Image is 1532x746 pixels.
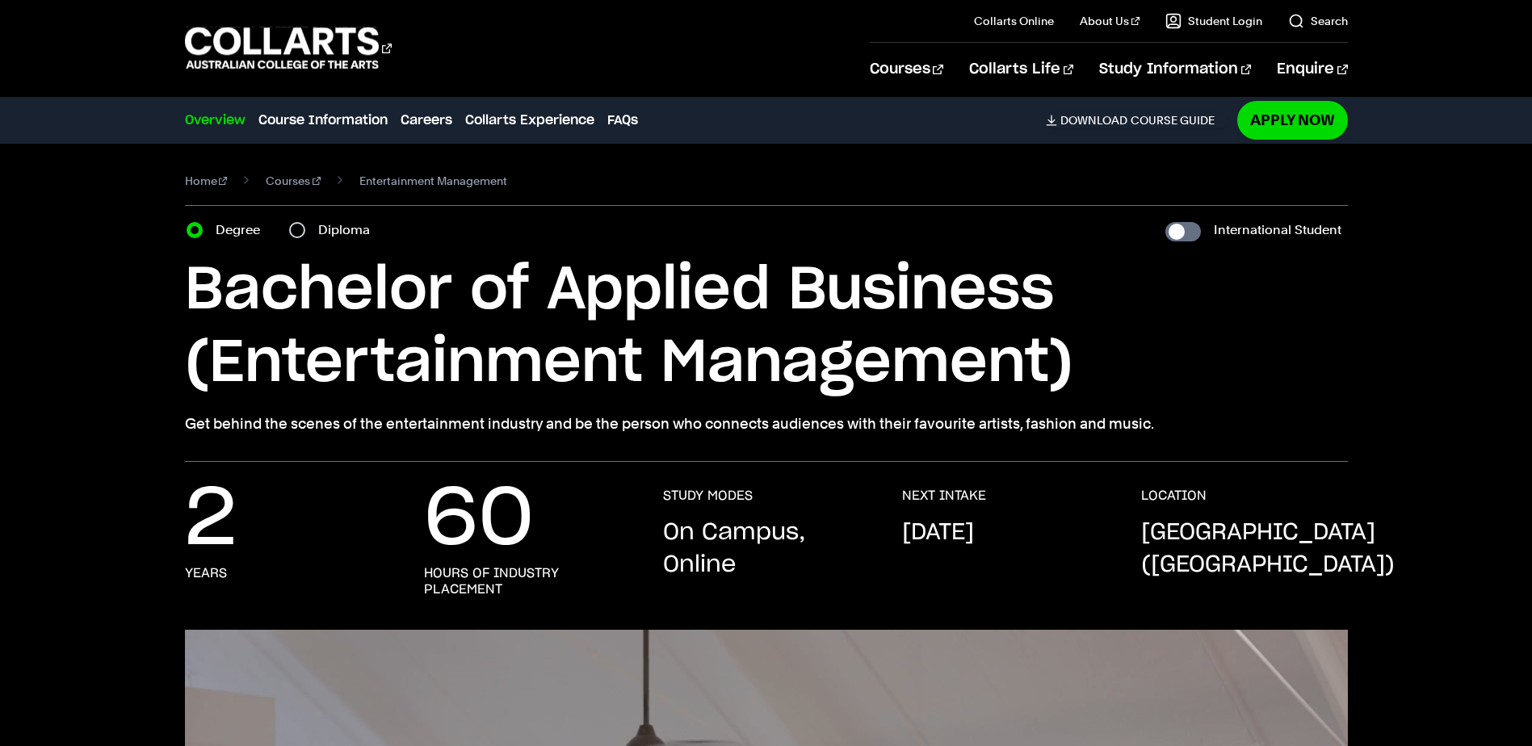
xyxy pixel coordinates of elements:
a: Careers [401,111,452,130]
a: Collarts Experience [465,111,594,130]
label: Diploma [318,219,380,241]
p: Get behind the scenes of the entertainment industry and be the person who connects audiences with... [185,413,1348,435]
h3: years [185,565,227,581]
a: Enquire [1277,43,1347,96]
p: 60 [424,488,534,552]
p: [GEOGRAPHIC_DATA] ([GEOGRAPHIC_DATA]) [1141,517,1395,581]
h3: NEXT INTAKE [902,488,986,504]
h3: LOCATION [1141,488,1207,504]
a: About Us [1080,13,1140,29]
p: On Campus, Online [663,517,870,581]
a: Courses [870,43,943,96]
label: Degree [216,219,270,241]
div: Go to homepage [185,25,392,71]
h3: hours of industry placement [424,565,631,597]
span: Download [1060,113,1127,128]
a: Student Login [1165,13,1262,29]
h1: Bachelor of Applied Business (Entertainment Management) [185,254,1348,400]
a: FAQs [607,111,638,130]
a: Home [185,170,228,192]
a: Collarts Online [974,13,1054,29]
p: 2 [185,488,237,552]
h3: STUDY MODES [663,488,753,504]
a: Overview [185,111,246,130]
a: DownloadCourse Guide [1046,113,1228,128]
a: Study Information [1099,43,1251,96]
a: Courses [266,170,321,192]
label: International Student [1214,219,1341,241]
a: Collarts Life [969,43,1073,96]
span: Entertainment Management [359,170,507,192]
p: [DATE] [902,517,974,549]
a: Apply Now [1237,101,1348,139]
a: Search [1288,13,1348,29]
a: Course Information [258,111,388,130]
